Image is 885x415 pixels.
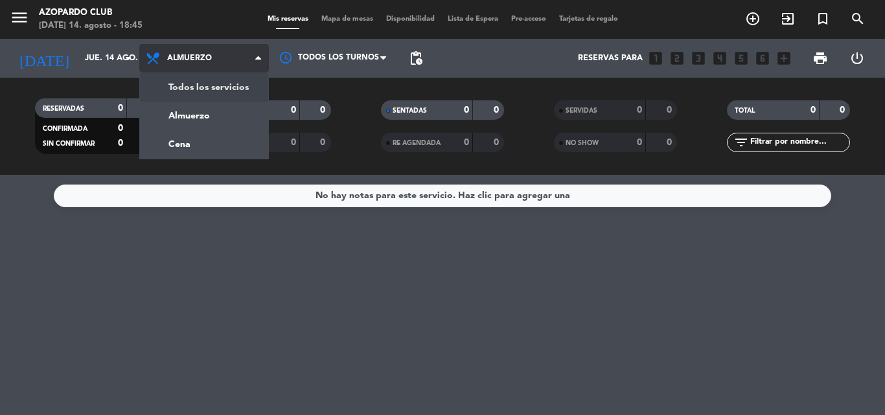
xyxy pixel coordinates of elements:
div: Azopardo Club [39,6,143,19]
span: SIN CONFIRMAR [43,140,95,147]
div: No hay notas para este servicio. Haz clic para agregar una [316,188,570,203]
span: SENTADAS [393,107,427,114]
strong: 0 [118,139,123,148]
strong: 0 [118,124,123,133]
span: print [812,50,828,66]
i: [DATE] [10,44,78,73]
i: turned_in_not [815,11,831,27]
span: pending_actions [408,50,424,66]
strong: 0 [291,106,296,115]
strong: 0 [667,106,674,115]
i: menu [10,8,29,27]
strong: 0 [464,138,469,147]
strong: 0 [810,106,816,115]
span: Mapa de mesas [315,16,380,23]
a: Almuerzo [140,102,268,130]
a: Todos los servicios [140,73,268,102]
i: looks_3 [690,50,707,67]
i: search [850,11,866,27]
strong: 0 [840,106,847,115]
i: filter_list [733,135,749,150]
i: looks_4 [711,50,728,67]
strong: 0 [494,106,501,115]
strong: 0 [637,138,642,147]
strong: 0 [464,106,469,115]
i: arrow_drop_down [121,50,136,66]
i: exit_to_app [780,11,796,27]
strong: 0 [667,138,674,147]
i: add_circle_outline [745,11,761,27]
span: Mis reservas [261,16,315,23]
strong: 0 [320,138,328,147]
span: NO SHOW [566,140,599,146]
strong: 0 [637,106,642,115]
strong: 0 [320,106,328,115]
span: RE AGENDADA [393,140,441,146]
i: power_settings_new [849,50,865,66]
button: menu [10,8,29,32]
span: Tarjetas de regalo [553,16,625,23]
strong: 0 [118,104,123,113]
i: looks_6 [754,50,771,67]
span: Lista de Espera [441,16,505,23]
strong: 0 [291,138,296,147]
input: Filtrar por nombre... [749,135,849,150]
strong: 0 [494,138,501,147]
i: looks_one [647,50,664,67]
a: Cena [140,130,268,159]
i: add_box [776,50,792,67]
i: looks_two [669,50,685,67]
span: RESERVADAS [43,106,84,112]
span: CONFIRMADA [43,126,87,132]
i: looks_5 [733,50,750,67]
span: Disponibilidad [380,16,441,23]
span: Pre-acceso [505,16,553,23]
span: Reservas para [578,54,643,63]
div: LOG OUT [838,39,875,78]
span: SERVIDAS [566,107,597,114]
span: TOTAL [735,107,755,114]
div: [DATE] 14. agosto - 18:45 [39,19,143,32]
span: Almuerzo [167,54,212,63]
